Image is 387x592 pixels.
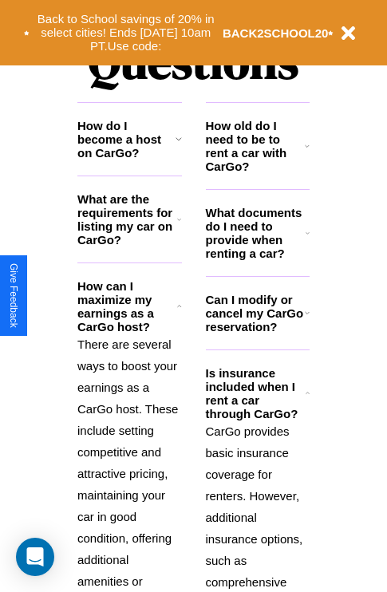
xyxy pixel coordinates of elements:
h3: What documents do I need to provide when renting a car? [206,206,306,260]
b: BACK2SCHOOL20 [223,26,329,40]
div: Give Feedback [8,263,19,328]
h3: How old do I need to be to rent a car with CarGo? [206,119,306,173]
button: Back to School savings of 20% in select cities! Ends [DATE] 10am PT.Use code: [30,8,223,57]
h3: Can I modify or cancel my CarGo reservation? [206,293,305,333]
h3: Is insurance included when I rent a car through CarGo? [206,366,306,420]
h3: How can I maximize my earnings as a CarGo host? [77,279,177,333]
h3: What are the requirements for listing my car on CarGo? [77,192,177,247]
div: Open Intercom Messenger [16,538,54,576]
h3: How do I become a host on CarGo? [77,119,176,160]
